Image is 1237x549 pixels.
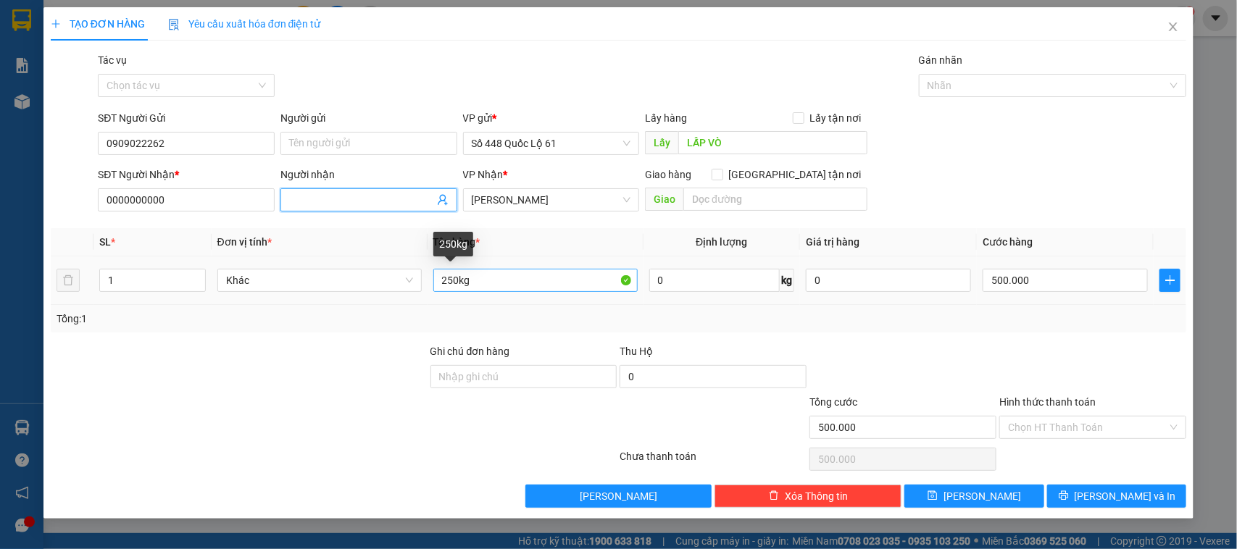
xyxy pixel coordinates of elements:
input: 0 [806,269,971,292]
label: Tác vụ [98,54,127,66]
li: VP [PERSON_NAME] [100,78,193,94]
span: [GEOGRAPHIC_DATA] tận nơi [723,167,867,183]
span: [PERSON_NAME] [944,488,1021,504]
span: VP Nhận [463,169,504,180]
span: kg [780,269,794,292]
button: [PERSON_NAME] [525,485,712,508]
span: user-add [437,194,449,206]
span: plus [1160,274,1180,286]
div: Tổng: 1 [57,311,478,327]
span: Giá trị hàng [806,236,859,248]
div: Chưa thanh toán [619,448,809,474]
li: VP Số 448 Quốc Lộ 61 [7,78,100,110]
input: Dọc đường [683,188,867,211]
span: TẠO ĐƠN HÀNG [51,18,145,30]
span: Tổng cước [809,396,857,408]
span: Xóa Thông tin [785,488,848,504]
span: plus [51,19,61,29]
span: Đơn vị tính [217,236,272,248]
div: VP gửi [463,110,640,126]
div: 250kg [433,232,473,256]
span: Giao hàng [645,169,691,180]
div: Người nhận [280,167,457,183]
span: Yêu cầu xuất hóa đơn điện tử [168,18,321,30]
span: save [928,490,938,502]
input: Dọc đường [678,131,867,154]
label: Hình thức thanh toán [999,396,1096,408]
span: [PERSON_NAME] [580,488,657,504]
div: Người gửi [280,110,457,126]
span: Tên hàng [433,236,480,248]
div: SĐT Người Gửi [98,110,275,126]
input: VD: Bàn, Ghế [433,269,638,292]
button: plus [1159,269,1180,292]
button: delete [57,269,80,292]
input: Ghi chú đơn hàng [430,365,617,388]
span: Lấy [645,131,678,154]
button: printer[PERSON_NAME] và In [1047,485,1186,508]
span: Định lượng [696,236,747,248]
span: delete [769,490,779,502]
span: Cước hàng [983,236,1033,248]
button: deleteXóa Thông tin [715,485,901,508]
button: save[PERSON_NAME] [904,485,1044,508]
label: Ghi chú đơn hàng [430,345,510,357]
span: Khác [226,269,413,291]
span: Gia Lai [472,189,631,211]
label: Gán nhãn [919,54,963,66]
span: printer [1059,490,1069,502]
span: [PERSON_NAME] và In [1075,488,1176,504]
span: close [1167,21,1179,33]
li: Bốn Luyện Express [7,7,210,62]
div: SĐT Người Nhận [98,167,275,183]
span: Giao [645,188,683,211]
span: Lấy hàng [645,112,687,124]
img: icon [168,19,180,30]
span: Số 448 Quốc Lộ 61 [472,133,631,154]
span: Thu Hộ [620,345,653,357]
span: Lấy tận nơi [804,110,867,126]
span: SL [99,236,111,248]
button: Close [1153,7,1194,48]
